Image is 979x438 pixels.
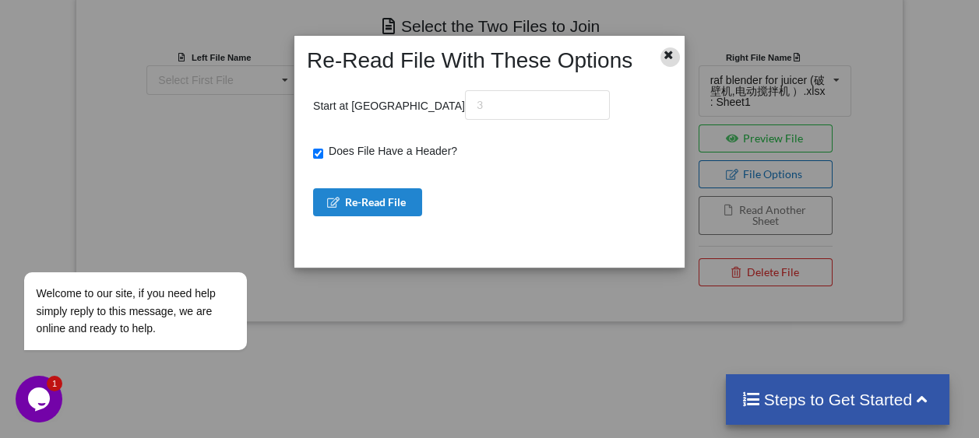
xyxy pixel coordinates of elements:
[21,163,200,210] span: Welcome to our site, if you need help simply reply to this message, we are online and ready to help.
[465,90,610,120] input: 3
[741,390,934,409] h4: Steps to Get Started
[16,124,296,368] iframe: chat widget
[16,376,65,422] iframe: chat widget
[313,90,610,120] p: Start at [GEOGRAPHIC_DATA]
[313,188,422,216] button: Re-Read File
[323,145,457,157] span: Does File Have a Header?
[299,47,647,74] h2: Re-Read File With These Options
